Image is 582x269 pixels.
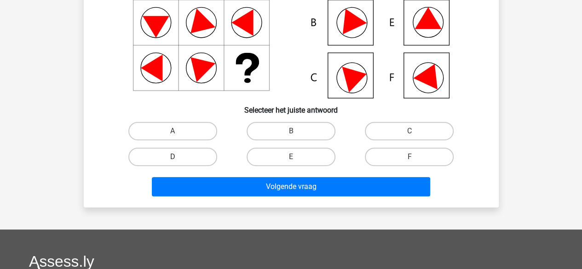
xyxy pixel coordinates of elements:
[247,122,335,140] label: B
[98,98,484,114] h6: Selecteer het juiste antwoord
[128,122,217,140] label: A
[128,148,217,166] label: D
[365,122,454,140] label: C
[247,148,335,166] label: E
[152,177,430,196] button: Volgende vraag
[365,148,454,166] label: F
